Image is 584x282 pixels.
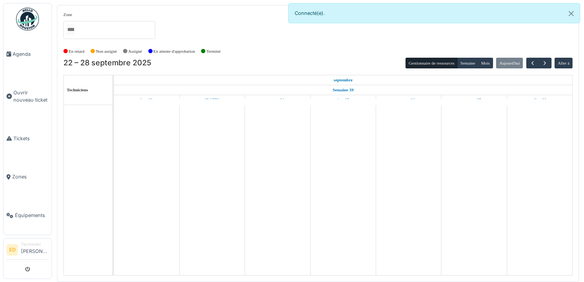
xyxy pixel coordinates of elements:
a: 26 septembre 2025 [400,95,417,105]
span: Tickets [13,135,49,142]
label: En retard [69,48,84,55]
a: 28 septembre 2025 [531,95,548,105]
h2: 22 – 28 septembre 2025 [63,58,151,68]
label: Terminé [206,48,221,55]
button: Gestionnaire de ressources [406,58,457,68]
a: 24 septembre 2025 [269,95,286,105]
a: ED Technicien[PERSON_NAME] [6,241,49,260]
div: Technicien [21,241,49,247]
a: 27 septembre 2025 [466,95,483,105]
a: 25 septembre 2025 [335,95,351,105]
div: Connecté(e). [288,3,580,23]
label: En attente d'approbation [153,48,195,55]
img: Badge_color-CXgf-gQk.svg [16,8,39,31]
a: Semaine 39 [331,85,355,95]
button: Close [563,3,580,24]
a: 22 septembre 2025 [138,95,154,105]
button: Suivant [539,58,551,69]
label: Assigné [128,48,142,55]
a: Agenda [3,35,52,73]
li: [PERSON_NAME] [21,241,49,258]
button: Aujourd'hui [496,58,523,68]
button: Aller à [555,58,573,68]
span: Zones [12,173,49,180]
span: Équipements [15,212,49,219]
a: Équipements [3,196,52,235]
input: Tous [67,24,74,35]
a: 23 septembre 2025 [203,95,221,105]
li: ED [6,244,18,256]
a: Tickets [3,119,52,158]
span: Ouvrir nouveau ticket [13,89,49,104]
span: Techniciens [67,88,88,92]
a: Ouvrir nouveau ticket [3,73,52,119]
label: Zone [63,11,72,18]
a: Zones [3,158,52,196]
label: Non assigné [96,48,117,55]
a: 22 septembre 2025 [332,75,355,85]
span: Agenda [13,50,49,58]
button: Mois [478,58,493,68]
button: Précédent [526,58,539,69]
button: Semaine [457,58,478,68]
